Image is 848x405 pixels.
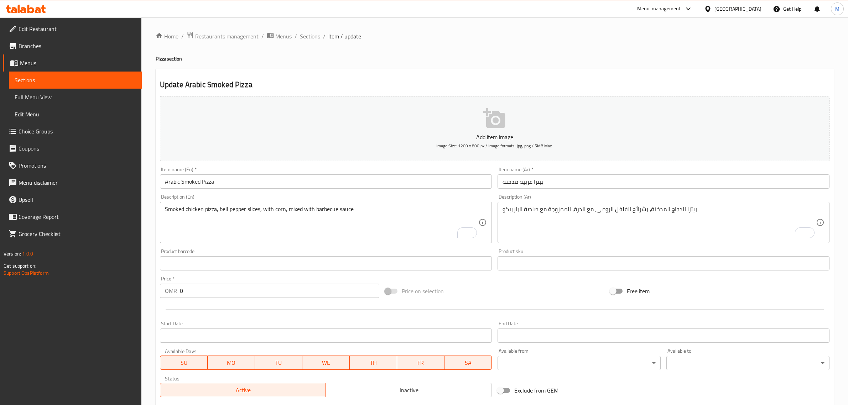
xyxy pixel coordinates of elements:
a: Edit Menu [9,106,142,123]
div: ​ [666,356,829,370]
button: Add item imageImage Size: 1200 x 800 px / Image formats: jpg, png / 5MB Max. [160,96,829,161]
span: Edit Menu [15,110,136,119]
div: Menu-management [637,5,681,13]
a: Sections [300,32,320,41]
h2: Update Arabic Smoked Pizza [160,79,829,90]
textarea: To enrich screen reader interactions, please activate Accessibility in Grammarly extension settings [165,206,478,240]
span: TH [353,358,394,368]
a: Branches [3,37,142,54]
a: Coverage Report [3,208,142,225]
span: Free item [627,287,650,295]
input: Enter name En [160,174,492,189]
span: 1.0.0 [22,249,33,258]
span: Coupons [19,144,136,153]
span: SU [163,358,205,368]
button: TH [350,356,397,370]
a: Edit Restaurant [3,20,142,37]
span: Version: [4,249,21,258]
span: Promotions [19,161,136,170]
button: SA [444,356,492,370]
button: WE [302,356,350,370]
span: Image Size: 1200 x 800 px / Image formats: jpg, png / 5MB Max. [436,142,553,150]
a: Choice Groups [3,123,142,140]
div: ​ [498,356,661,370]
span: Coverage Report [19,212,136,221]
a: Coupons [3,140,142,157]
span: Choice Groups [19,127,136,136]
input: Please enter product sku [498,256,829,270]
a: Restaurants management [187,32,259,41]
span: Full Menu View [15,93,136,101]
li: / [295,32,297,41]
span: Branches [19,42,136,50]
span: Get support on: [4,261,36,270]
span: Menus [20,59,136,67]
a: Support.OpsPlatform [4,268,49,278]
span: Exclude from GEM [514,386,558,395]
button: MO [208,356,255,370]
a: Promotions [3,157,142,174]
input: Please enter price [180,284,379,298]
li: / [181,32,184,41]
button: Active [160,383,326,397]
button: SU [160,356,208,370]
button: TU [255,356,302,370]
h4: Pizza section [156,55,834,62]
a: Menus [3,54,142,72]
span: M [835,5,839,13]
div: [GEOGRAPHIC_DATA] [714,5,761,13]
button: Inactive [326,383,492,397]
span: Edit Restaurant [19,25,136,33]
a: Full Menu View [9,89,142,106]
span: Menus [275,32,292,41]
span: SA [447,358,489,368]
a: Upsell [3,191,142,208]
span: FR [400,358,442,368]
span: WE [305,358,347,368]
span: Upsell [19,195,136,204]
li: / [323,32,326,41]
span: Grocery Checklist [19,230,136,238]
a: Menus [267,32,292,41]
textarea: To enrich screen reader interactions, please activate Accessibility in Grammarly extension settings [503,206,816,240]
button: FR [397,356,444,370]
span: item / update [328,32,361,41]
p: OMR [165,286,177,295]
a: Grocery Checklist [3,225,142,242]
a: Sections [9,72,142,89]
span: Menu disclaimer [19,178,136,187]
p: Add item image [171,133,818,141]
span: Inactive [329,385,489,395]
a: Menu disclaimer [3,174,142,191]
span: Restaurants management [195,32,259,41]
input: Enter name Ar [498,174,829,189]
span: TU [258,358,300,368]
a: Home [156,32,178,41]
nav: breadcrumb [156,32,834,41]
input: Please enter product barcode [160,256,492,270]
span: MO [210,358,252,368]
span: Active [163,385,323,395]
span: Price on selection [402,287,444,295]
li: / [261,32,264,41]
span: Sections [15,76,136,84]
